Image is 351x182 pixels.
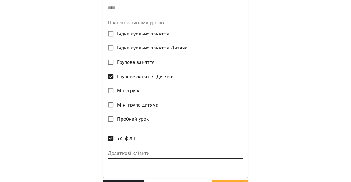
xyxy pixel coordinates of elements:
span: Індивідуальне заняття [117,30,169,38]
span: Міні-група [117,87,140,94]
span: Пробний урок [117,115,149,123]
span: Індивідуальне заняття Дитяче [117,44,187,52]
span: Міні-група дитяча [117,101,158,109]
span: Групове заняття Дитяче [117,73,173,80]
span: Усі філії [117,135,135,142]
label: Додаткові клієнти [108,151,243,156]
label: Працює з типами уроків [108,20,243,25]
span: Групове заняття [117,59,155,66]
